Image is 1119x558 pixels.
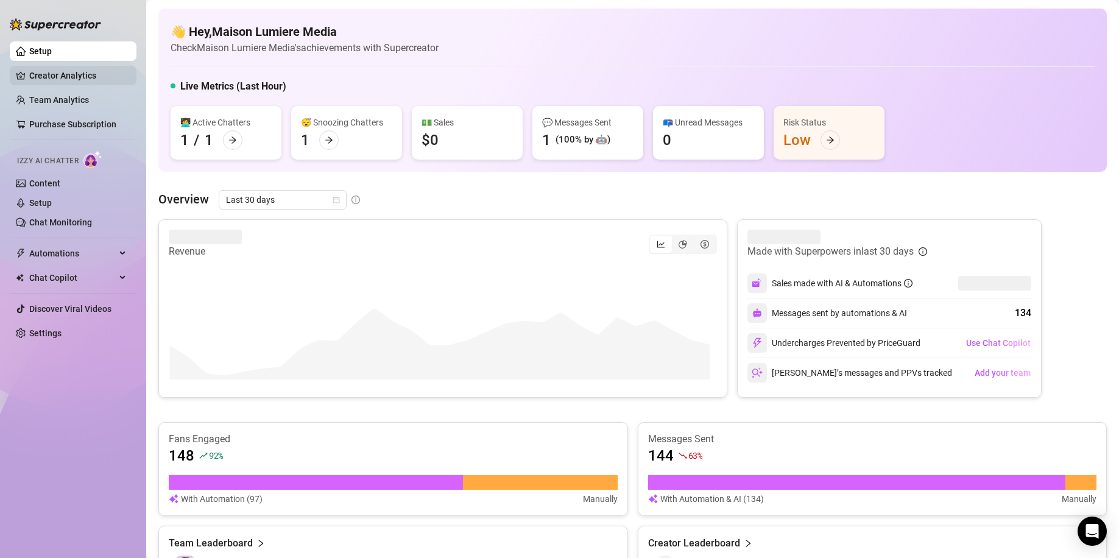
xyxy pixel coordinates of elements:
span: arrow-right [826,136,835,144]
a: Setup [29,198,52,208]
img: svg%3e [752,337,763,348]
div: (100% by 🤖) [556,133,610,147]
div: 0 [663,130,671,150]
article: Check Maison Lumiere Media's achievements with Supercreator [171,40,439,55]
div: segmented control [649,235,717,254]
div: 1 [542,130,551,150]
article: 144 [648,446,674,465]
div: Undercharges Prevented by PriceGuard [747,333,920,353]
article: Made with Superpowers in last 30 days [747,244,914,259]
span: rise [199,451,208,460]
span: Automations [29,244,116,263]
span: dollar-circle [701,240,709,249]
article: Fans Engaged [169,433,618,446]
article: Manually [1062,492,1096,506]
span: calendar [333,196,340,203]
article: Revenue [169,244,242,259]
span: 92 % [209,450,223,461]
article: Creator Leaderboard [648,536,740,551]
span: info-circle [904,279,912,288]
div: 1 [301,130,309,150]
article: With Automation & AI (134) [660,492,764,506]
span: Add your team [975,368,1031,378]
div: 📪 Unread Messages [663,116,754,129]
a: Content [29,178,60,188]
img: svg%3e [752,278,763,289]
div: 1 [180,130,189,150]
article: Team Leaderboard [169,536,253,551]
article: 148 [169,446,194,465]
a: Creator Analytics [29,66,127,85]
div: [PERSON_NAME]’s messages and PPVs tracked [747,363,952,383]
a: Discover Viral Videos [29,304,111,314]
button: Add your team [974,363,1031,383]
span: Last 30 days [226,191,339,209]
img: Chat Copilot [16,274,24,282]
img: svg%3e [648,492,658,506]
span: right [256,536,265,551]
div: 1 [205,130,213,150]
span: arrow-right [325,136,333,144]
span: arrow-right [228,136,237,144]
div: 💬 Messages Sent [542,116,634,129]
img: svg%3e [752,308,762,318]
span: info-circle [919,247,927,256]
span: thunderbolt [16,249,26,258]
article: With Automation (97) [181,492,263,506]
span: Izzy AI Chatter [17,155,79,167]
div: Open Intercom Messenger [1078,517,1107,546]
article: Manually [583,492,618,506]
h4: 👋 Hey, Maison Lumiere Media [171,23,439,40]
div: Sales made with AI & Automations [772,277,912,290]
img: svg%3e [752,367,763,378]
span: Chat Copilot [29,268,116,288]
span: info-circle [351,196,360,204]
span: line-chart [657,240,665,249]
div: 💵 Sales [422,116,513,129]
div: 👩‍💻 Active Chatters [180,116,272,129]
a: Purchase Subscription [29,119,116,129]
a: Setup [29,46,52,56]
span: Use Chat Copilot [966,338,1031,348]
button: Use Chat Copilot [965,333,1031,353]
a: Chat Monitoring [29,217,92,227]
a: Team Analytics [29,95,89,105]
img: svg%3e [169,492,178,506]
h5: Live Metrics (Last Hour) [180,79,286,94]
span: pie-chart [679,240,687,249]
span: right [744,536,752,551]
div: Risk Status [783,116,875,129]
div: Messages sent by automations & AI [747,303,907,323]
article: Overview [158,190,209,208]
img: AI Chatter [83,150,102,168]
article: Messages Sent [648,433,1097,446]
span: 63 % [688,450,702,461]
span: fall [679,451,687,460]
a: Settings [29,328,62,338]
img: logo-BBDzfeDw.svg [10,18,101,30]
div: 134 [1015,306,1031,320]
div: 😴 Snoozing Chatters [301,116,392,129]
div: $0 [422,130,439,150]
